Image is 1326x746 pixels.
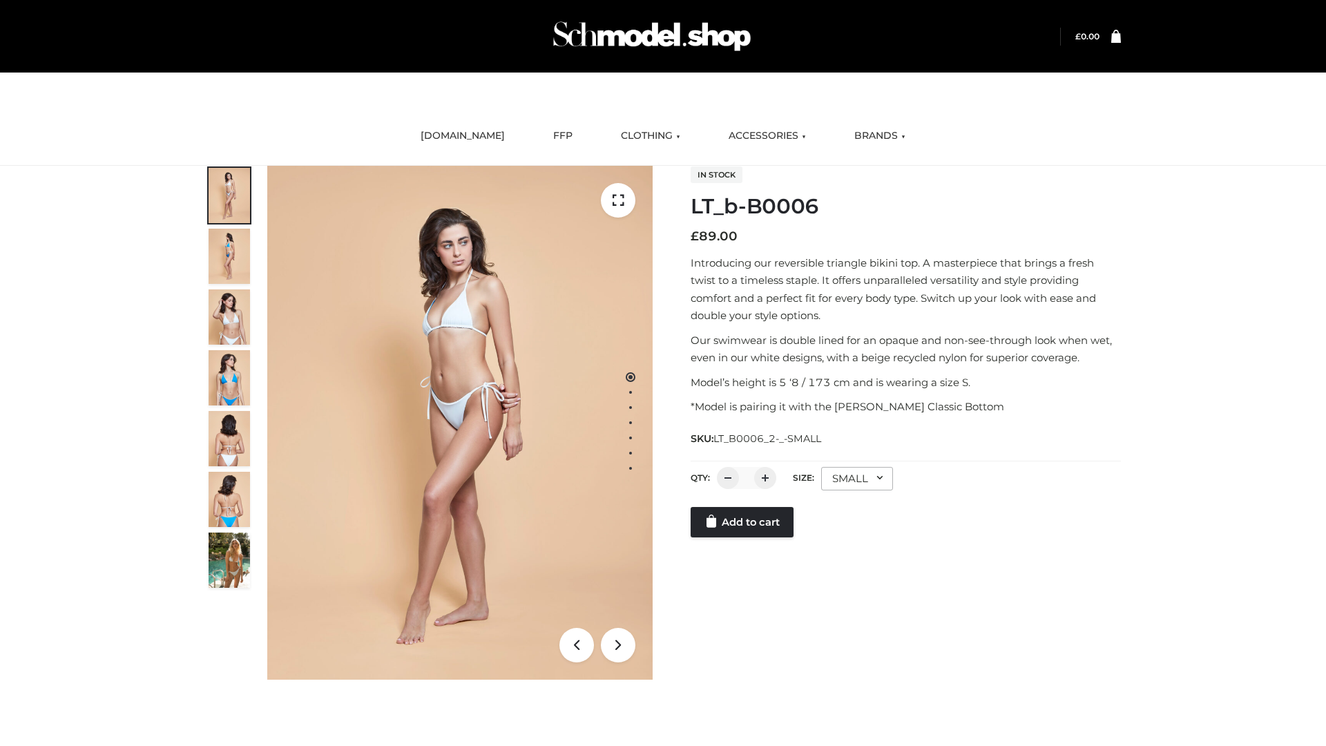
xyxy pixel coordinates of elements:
p: Model’s height is 5 ‘8 / 173 cm and is wearing a size S. [691,374,1121,392]
a: Add to cart [691,507,794,537]
img: ArielClassicBikiniTop_CloudNine_AzureSky_OW114ECO_1 [267,166,653,680]
img: ArielClassicBikiniTop_CloudNine_AzureSky_OW114ECO_4-scaled.jpg [209,350,250,405]
img: ArielClassicBikiniTop_CloudNine_AzureSky_OW114ECO_2-scaled.jpg [209,229,250,284]
p: *Model is pairing it with the [PERSON_NAME] Classic Bottom [691,398,1121,416]
label: QTY: [691,472,710,483]
img: Schmodel Admin 964 [548,9,756,64]
span: £ [1075,31,1081,41]
h1: LT_b-B0006 [691,194,1121,219]
a: BRANDS [844,121,916,151]
a: [DOMAIN_NAME] [410,121,515,151]
a: FFP [543,121,583,151]
span: In stock [691,166,742,183]
bdi: 0.00 [1075,31,1099,41]
a: £0.00 [1075,31,1099,41]
span: LT_B0006_2-_-SMALL [713,432,821,445]
span: SKU: [691,430,823,447]
img: ArielClassicBikiniTop_CloudNine_AzureSky_OW114ECO_3-scaled.jpg [209,289,250,345]
a: CLOTHING [611,121,691,151]
img: ArielClassicBikiniTop_CloudNine_AzureSky_OW114ECO_8-scaled.jpg [209,472,250,527]
bdi: 89.00 [691,229,738,244]
img: Arieltop_CloudNine_AzureSky2.jpg [209,533,250,588]
img: ArielClassicBikiniTop_CloudNine_AzureSky_OW114ECO_7-scaled.jpg [209,411,250,466]
a: ACCESSORIES [718,121,816,151]
p: Our swimwear is double lined for an opaque and non-see-through look when wet, even in our white d... [691,332,1121,367]
img: ArielClassicBikiniTop_CloudNine_AzureSky_OW114ECO_1-scaled.jpg [209,168,250,223]
div: SMALL [821,467,893,490]
span: £ [691,229,699,244]
label: Size: [793,472,814,483]
p: Introducing our reversible triangle bikini top. A masterpiece that brings a fresh twist to a time... [691,254,1121,325]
